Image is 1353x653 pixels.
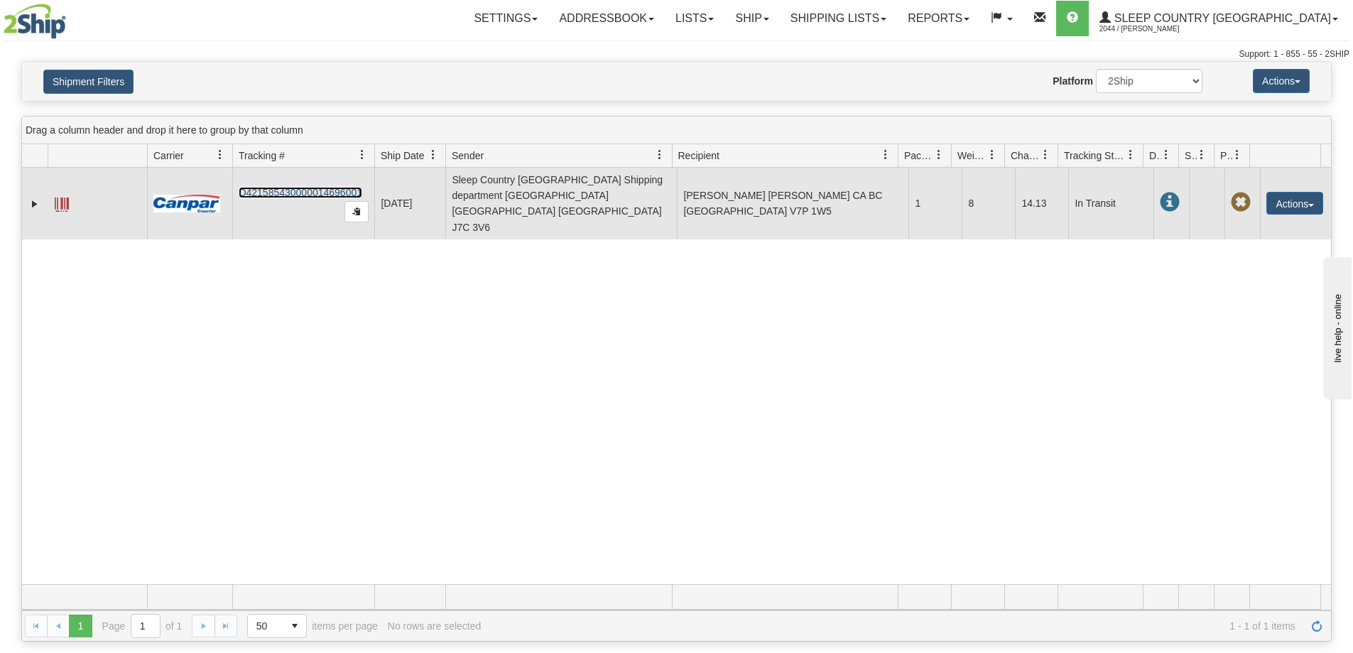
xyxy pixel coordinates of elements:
[927,143,951,167] a: Packages filter column settings
[908,168,962,239] td: 1
[1231,193,1251,212] span: Pickup Not Assigned
[239,149,285,163] span: Tracking #
[1305,615,1328,637] a: Refresh
[374,168,445,239] td: [DATE]
[4,4,66,39] img: logo2044.jpg
[283,615,306,637] span: select
[957,149,987,163] span: Weight
[344,201,369,222] button: Copy to clipboard
[962,168,1015,239] td: 8
[22,117,1331,144] div: grid grouping header
[1220,149,1232,163] span: Pickup Status
[153,149,184,163] span: Carrier
[1320,254,1352,399] iframe: chat widget
[256,619,275,633] span: 50
[1011,149,1040,163] span: Charge
[874,143,898,167] a: Recipient filter column settings
[677,168,908,239] td: [PERSON_NAME] [PERSON_NAME] CA BC [GEOGRAPHIC_DATA] V7P 1W5
[381,149,424,163] span: Ship Date
[665,1,724,36] a: Lists
[1154,143,1178,167] a: Delivery Status filter column settings
[1053,74,1093,88] label: Platform
[69,615,92,637] span: Page 1
[153,195,220,212] img: 14 - Canpar
[43,70,134,94] button: Shipment Filters
[1089,1,1349,36] a: Sleep Country [GEOGRAPHIC_DATA] 2044 / [PERSON_NAME]
[904,149,934,163] span: Packages
[102,614,183,638] span: Page of 1
[28,197,42,211] a: Expand
[388,620,482,632] div: No rows are selected
[463,1,548,36] a: Settings
[648,143,672,167] a: Sender filter column settings
[247,614,378,638] span: items per page
[1160,193,1180,212] span: In Transit
[208,143,232,167] a: Carrier filter column settings
[1068,168,1153,239] td: In Transit
[1033,143,1058,167] a: Charge filter column settings
[452,149,484,163] span: Sender
[548,1,665,36] a: Addressbook
[131,615,160,637] input: Page 1
[247,614,307,638] span: Page sizes drop down
[1149,149,1161,163] span: Delivery Status
[724,1,779,36] a: Ship
[55,191,69,214] a: Label
[1266,192,1323,215] button: Actions
[1064,149,1126,163] span: Tracking Status
[780,1,897,36] a: Shipping lists
[1190,143,1214,167] a: Shipment Issues filter column settings
[897,1,980,36] a: Reports
[491,620,1295,632] span: 1 - 1 of 1 items
[678,149,719,163] span: Recipient
[980,143,1004,167] a: Weight filter column settings
[421,143,445,167] a: Ship Date filter column settings
[1253,69,1310,93] button: Actions
[1111,12,1331,24] span: Sleep Country [GEOGRAPHIC_DATA]
[239,187,362,198] a: D421585430000014696001
[4,48,1349,60] div: Support: 1 - 855 - 55 - 2SHIP
[350,143,374,167] a: Tracking # filter column settings
[1015,168,1068,239] td: 14.13
[1099,22,1206,36] span: 2044 / [PERSON_NAME]
[1119,143,1143,167] a: Tracking Status filter column settings
[445,168,677,239] td: Sleep Country [GEOGRAPHIC_DATA] Shipping department [GEOGRAPHIC_DATA] [GEOGRAPHIC_DATA] [GEOGRAPH...
[1185,149,1197,163] span: Shipment Issues
[11,12,131,23] div: live help - online
[1225,143,1249,167] a: Pickup Status filter column settings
